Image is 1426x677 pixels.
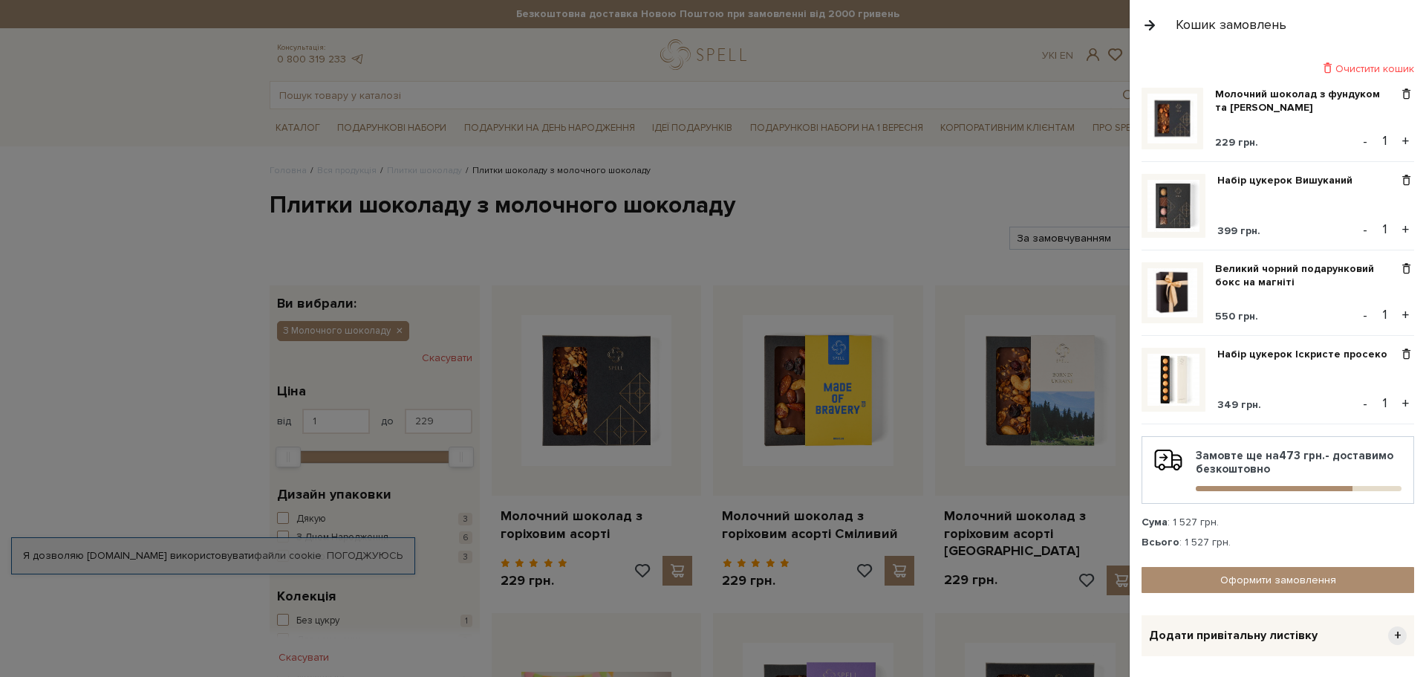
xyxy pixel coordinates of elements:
[1147,180,1199,232] img: Набір цукерок Вишуканий
[1358,304,1373,326] button: -
[1397,392,1414,415] button: +
[1397,218,1414,241] button: +
[1176,16,1286,33] div: Кошик замовлень
[1397,130,1414,152] button: +
[1215,88,1399,114] a: Молочний шоколад з фундуком та [PERSON_NAME]
[1217,174,1364,187] a: Набір цукерок Вишуканий
[1149,628,1318,644] span: Додати привітальну листівку
[1142,536,1179,548] strong: Всього
[1388,626,1407,645] span: +
[1147,268,1197,318] img: Великий чорний подарунковий бокс на магніті
[1217,398,1261,411] span: 349 грн.
[1279,449,1325,462] b: 473 грн.
[1142,536,1414,549] div: : 1 527 грн.
[1142,516,1168,528] strong: Сума
[1397,304,1414,326] button: +
[1358,130,1373,152] button: -
[1215,136,1258,149] span: 229 грн.
[1142,516,1414,529] div: : 1 527 грн.
[1215,310,1258,323] span: 550 грн.
[1358,392,1373,415] button: -
[1217,348,1399,361] a: Набір цукерок Іскристе просеко
[1215,262,1399,289] a: Великий чорний подарунковий бокс на магніті
[1147,354,1199,406] img: Набір цукерок Іскристе просеко
[1217,224,1260,237] span: 399 грн.
[1142,62,1414,76] div: Очистити кошик
[1154,449,1401,491] div: Замовте ще на - доставимо безкоштовно
[1147,94,1197,143] img: Молочний шоколад з фундуком та солоною карамеллю
[1142,567,1414,593] a: Оформити замовлення
[1358,218,1373,241] button: -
